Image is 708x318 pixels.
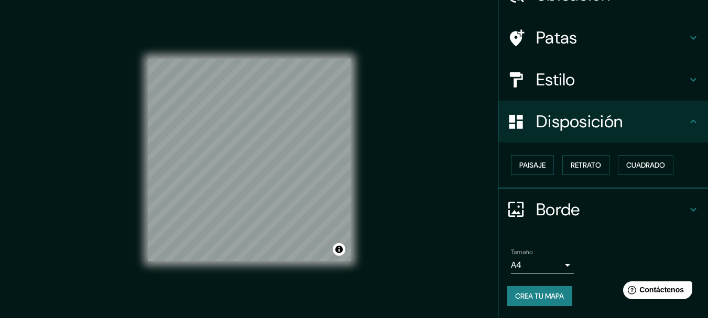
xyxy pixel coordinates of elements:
font: Paisaje [519,160,546,170]
div: A4 [511,257,574,273]
div: Patas [498,17,708,59]
font: Estilo [536,69,575,91]
div: Borde [498,189,708,231]
font: Cuadrado [626,160,665,170]
font: Patas [536,27,578,49]
button: Paisaje [511,155,554,175]
iframe: Lanzador de widgets de ayuda [615,277,696,306]
font: Tamaño [511,248,532,256]
button: Activar o desactivar atribución [333,243,345,256]
button: Cuadrado [618,155,673,175]
button: Crea tu mapa [507,286,572,306]
font: Borde [536,199,580,221]
div: Disposición [498,101,708,142]
button: Retrato [562,155,609,175]
font: A4 [511,259,521,270]
canvas: Mapa [148,59,351,261]
font: Retrato [571,160,601,170]
font: Crea tu mapa [515,291,564,301]
font: Disposición [536,111,623,133]
div: Estilo [498,59,708,101]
